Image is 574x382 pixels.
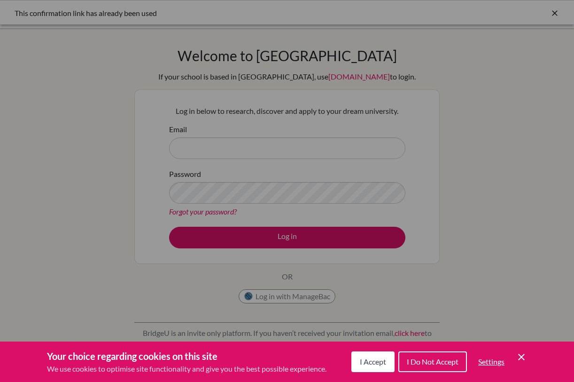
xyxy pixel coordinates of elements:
[516,351,527,363] button: Save and close
[47,363,326,374] p: We use cookies to optimise site functionality and give you the best possible experience.
[47,349,326,363] h3: Your choice regarding cookies on this site
[398,351,467,372] button: I Do Not Accept
[407,357,458,366] span: I Do Not Accept
[351,351,395,372] button: I Accept
[360,357,386,366] span: I Accept
[478,357,504,366] span: Settings
[471,352,512,371] button: Settings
